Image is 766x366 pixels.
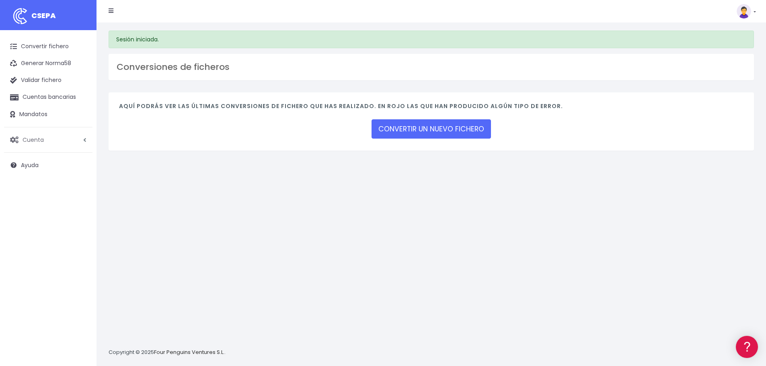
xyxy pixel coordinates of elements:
[8,172,153,185] a: General
[31,10,56,20] span: CSEPA
[8,56,153,63] div: Información general
[8,114,153,127] a: Problemas habituales
[8,102,153,114] a: Formatos
[10,6,30,26] img: logo
[4,89,92,106] a: Cuentas bancarias
[8,139,153,151] a: Perfiles de empresas
[8,215,153,229] button: Contáctanos
[372,119,491,139] a: CONVERTIR UN NUEVO FICHERO
[21,161,39,169] span: Ayuda
[8,159,153,167] div: Facturación
[119,103,743,114] h4: Aquí podrás ver las últimas conversiones de fichero que has realizado. En rojo las que han produc...
[154,348,224,356] a: Four Penguins Ventures S.L.
[23,135,44,143] span: Cuenta
[109,31,754,48] div: Sesión iniciada.
[109,348,226,357] p: Copyright © 2025 .
[4,157,92,174] a: Ayuda
[4,131,92,148] a: Cuenta
[4,106,92,123] a: Mandatos
[737,4,751,18] img: profile
[4,38,92,55] a: Convertir fichero
[8,89,153,96] div: Convertir ficheros
[8,68,153,81] a: Información general
[111,231,155,239] a: POWERED BY ENCHANT
[4,55,92,72] a: Generar Norma58
[8,127,153,139] a: Videotutoriales
[4,72,92,89] a: Validar fichero
[8,205,153,218] a: API
[8,193,153,200] div: Programadores
[117,62,746,72] h3: Conversiones de ficheros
